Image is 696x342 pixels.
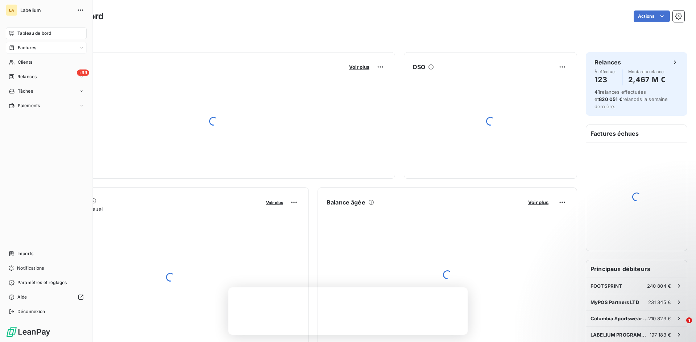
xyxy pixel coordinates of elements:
[594,89,668,109] span: relances effectuées et relancés la semaine dernière.
[634,10,670,22] button: Actions
[413,63,425,71] h6: DSO
[347,64,372,70] button: Voir plus
[6,248,87,259] a: Imports
[586,125,687,142] h6: Factures échues
[594,58,621,67] h6: Relances
[18,88,33,94] span: Tâches
[599,96,622,102] span: 820 051 €
[628,69,666,74] span: Montant à relancer
[18,59,32,66] span: Clients
[686,317,692,323] span: 1
[18,102,40,109] span: Paiements
[41,205,261,213] span: Chiffre d'affaires mensuel
[551,272,696,322] iframe: Intercom notifications message
[528,199,548,205] span: Voir plus
[17,265,44,271] span: Notifications
[6,277,87,288] a: Paramètres et réglages
[349,64,369,70] span: Voir plus
[17,30,51,37] span: Tableau de bord
[18,45,36,51] span: Factures
[17,73,37,80] span: Relances
[264,199,285,206] button: Voir plus
[327,198,365,207] h6: Balance âgée
[6,42,87,54] a: Factures
[17,279,67,286] span: Paramètres et réglages
[6,291,87,303] a: Aide
[6,326,51,338] img: Logo LeanPay
[228,287,468,335] iframe: Enquête de LeanPay
[17,308,45,315] span: Déconnexion
[591,332,650,338] span: LABELIUM PROGRAMMATIC
[266,200,283,205] span: Voir plus
[6,56,87,68] a: Clients
[6,85,87,97] a: Tâches
[628,74,666,85] h4: 2,467 M €
[671,317,689,335] iframe: Intercom live chat
[594,89,600,95] span: 41
[20,7,72,13] span: Labelium
[6,28,87,39] a: Tableau de bord
[594,74,616,85] h4: 123
[594,69,616,74] span: À effectuer
[77,69,89,76] span: +99
[17,250,33,257] span: Imports
[650,332,671,338] span: 197 183 €
[17,294,27,300] span: Aide
[586,260,687,278] h6: Principaux débiteurs
[6,71,87,83] a: +99Relances
[6,100,87,111] a: Paiements
[6,4,17,16] div: LA
[526,199,551,206] button: Voir plus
